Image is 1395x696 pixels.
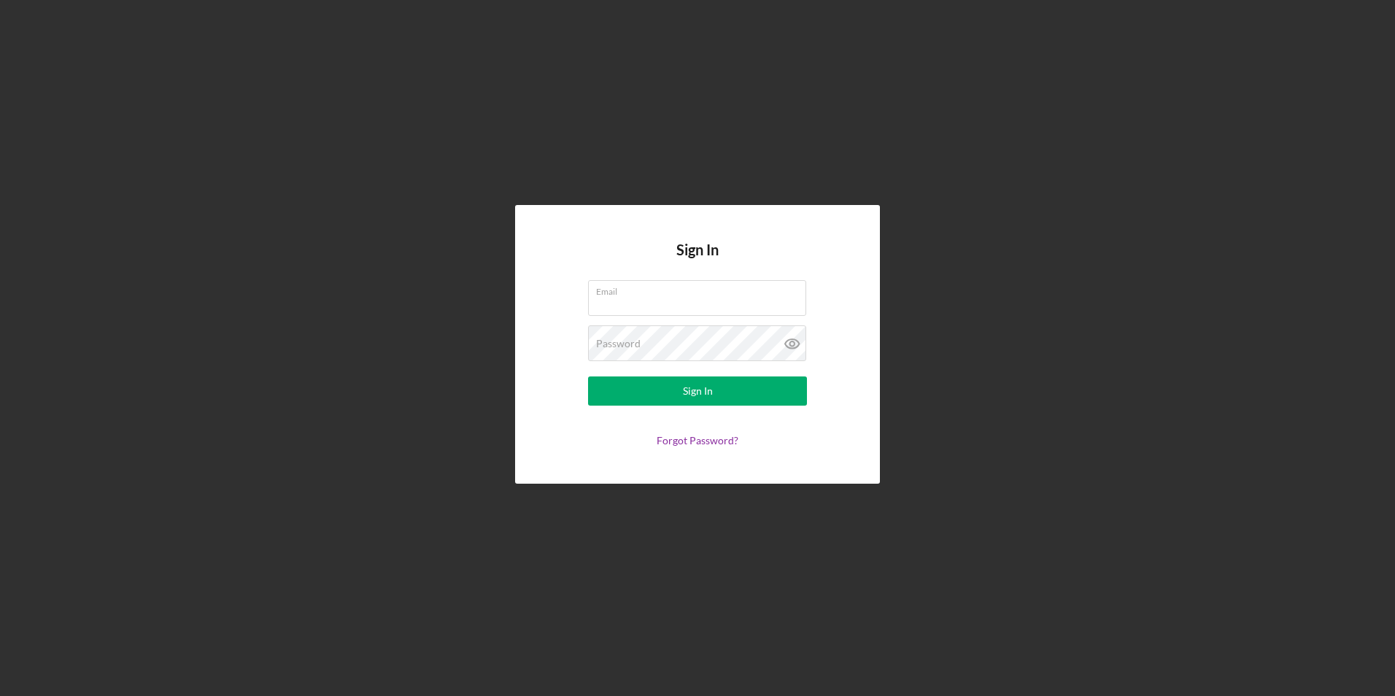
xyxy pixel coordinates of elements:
[676,241,719,280] h4: Sign In
[596,338,641,349] label: Password
[657,434,738,446] a: Forgot Password?
[683,376,713,406] div: Sign In
[588,376,807,406] button: Sign In
[596,281,806,297] label: Email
